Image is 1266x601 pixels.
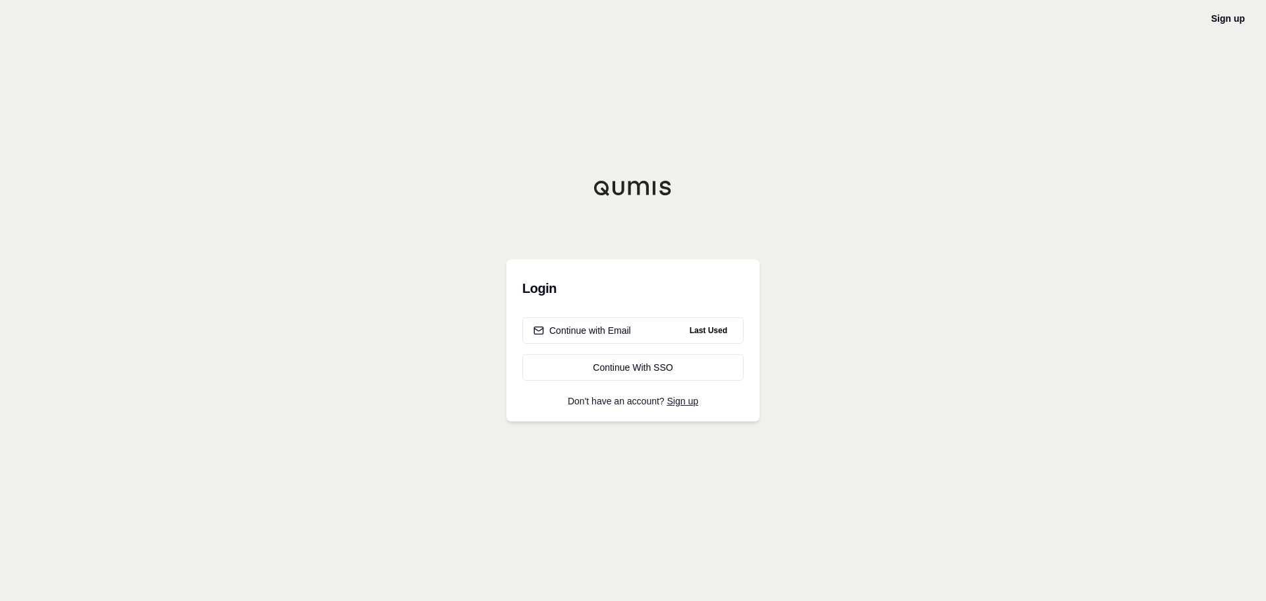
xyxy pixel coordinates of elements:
[522,396,744,406] p: Don't have an account?
[667,396,698,406] a: Sign up
[1211,13,1245,24] a: Sign up
[533,361,733,374] div: Continue With SSO
[522,317,744,344] button: Continue with EmailLast Used
[684,323,733,338] span: Last Used
[522,354,744,381] a: Continue With SSO
[522,275,744,301] h3: Login
[533,324,631,337] div: Continue with Email
[593,180,673,196] img: Qumis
